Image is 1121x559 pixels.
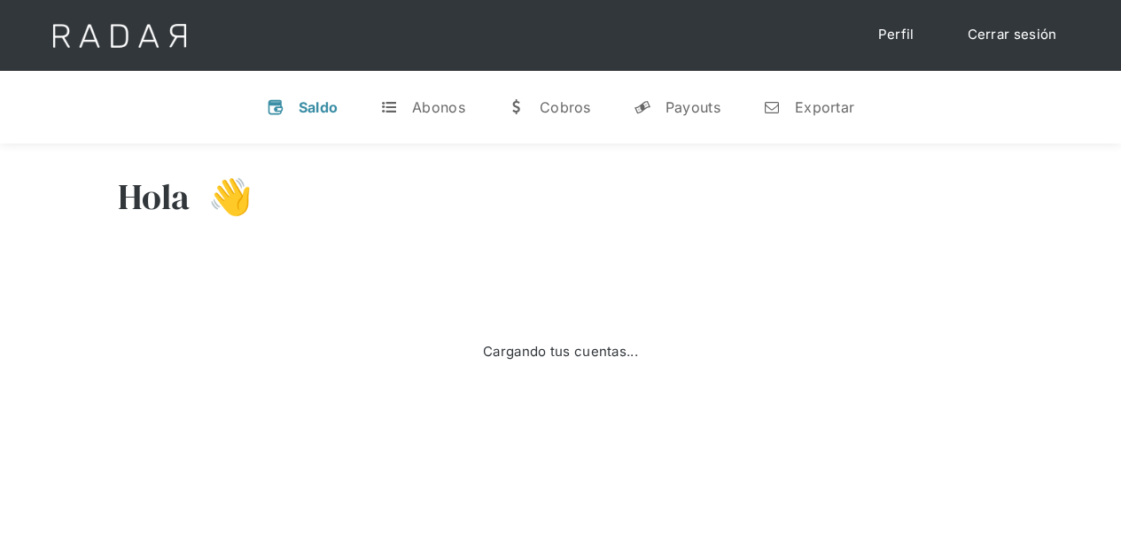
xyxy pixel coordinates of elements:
div: Abonos [412,98,465,116]
div: Cobros [540,98,591,116]
div: Saldo [299,98,339,116]
div: Exportar [795,98,854,116]
div: Cargando tus cuentas... [483,342,638,362]
div: v [267,98,284,116]
div: t [380,98,398,116]
h3: 👋 [191,175,253,219]
div: y [634,98,651,116]
div: w [508,98,525,116]
a: Perfil [860,18,932,52]
div: Payouts [666,98,720,116]
h3: Hola [118,175,191,219]
a: Cerrar sesión [950,18,1075,52]
div: n [763,98,781,116]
